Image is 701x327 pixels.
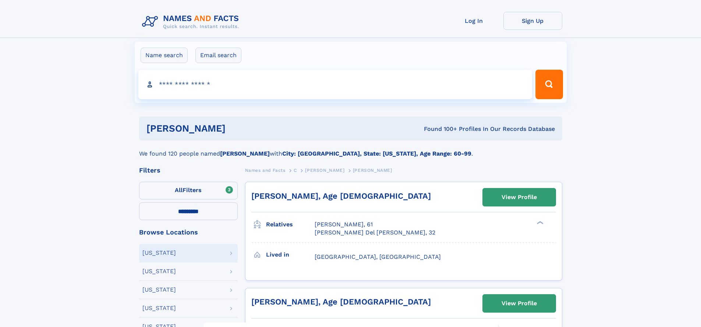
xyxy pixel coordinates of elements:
[502,189,537,206] div: View Profile
[315,220,373,229] a: [PERSON_NAME], 61
[139,182,238,199] label: Filters
[245,166,286,175] a: Names and Facts
[146,124,325,133] h1: [PERSON_NAME]
[142,268,176,274] div: [US_STATE]
[251,297,431,306] a: [PERSON_NAME], Age [DEMOGRAPHIC_DATA]
[503,12,562,30] a: Sign Up
[139,167,238,174] div: Filters
[139,229,238,236] div: Browse Locations
[294,168,297,173] span: C
[535,70,563,99] button: Search Button
[445,12,503,30] a: Log In
[353,168,392,173] span: [PERSON_NAME]
[142,250,176,256] div: [US_STATE]
[315,253,441,260] span: [GEOGRAPHIC_DATA], [GEOGRAPHIC_DATA]
[142,287,176,293] div: [US_STATE]
[220,150,270,157] b: [PERSON_NAME]
[483,188,556,206] a: View Profile
[251,191,431,201] a: [PERSON_NAME], Age [DEMOGRAPHIC_DATA]
[175,187,183,194] span: All
[483,295,556,312] a: View Profile
[535,220,544,225] div: ❯
[266,218,315,231] h3: Relatives
[325,125,555,133] div: Found 100+ Profiles In Our Records Database
[315,229,435,237] a: [PERSON_NAME] Del [PERSON_NAME], 32
[139,12,245,32] img: Logo Names and Facts
[294,166,297,175] a: C
[305,168,344,173] span: [PERSON_NAME]
[282,150,471,157] b: City: [GEOGRAPHIC_DATA], State: [US_STATE], Age Range: 60-99
[502,295,537,312] div: View Profile
[138,70,532,99] input: search input
[141,48,188,63] label: Name search
[195,48,241,63] label: Email search
[139,140,562,158] div: We found 120 people named with .
[305,166,344,175] a: [PERSON_NAME]
[142,305,176,311] div: [US_STATE]
[266,248,315,261] h3: Lived in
